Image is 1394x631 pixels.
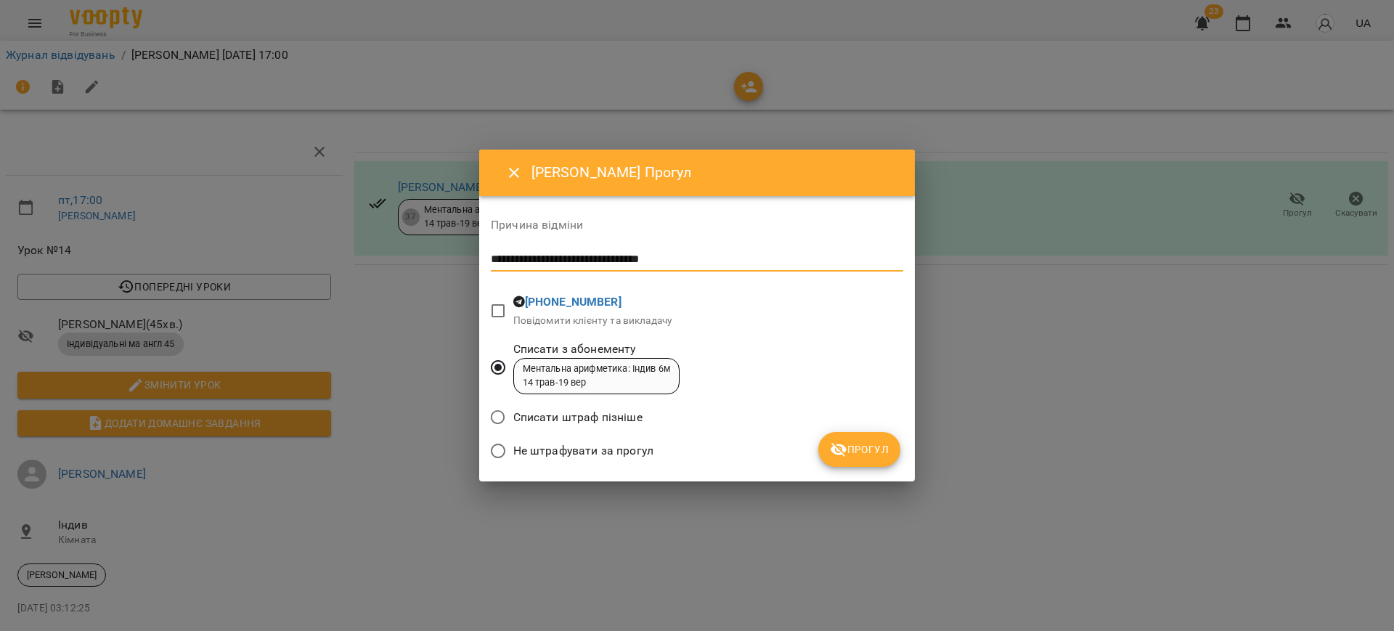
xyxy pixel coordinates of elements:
[525,295,621,309] a: [PHONE_NUMBER]
[491,219,903,231] label: Причина відміни
[497,155,531,190] button: Close
[830,441,889,458] span: Прогул
[531,161,897,184] h6: [PERSON_NAME] Прогул
[513,341,680,358] span: Списати з абонементу
[513,409,643,426] span: Списати штраф пізніше
[513,442,653,460] span: Не штрафувати за прогул
[513,314,673,328] p: Повідомити клієнту та викладачу
[818,432,900,467] button: Прогул
[523,362,670,389] div: Ментальна арифметика: Індив 6м 14 трав - 19 вер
